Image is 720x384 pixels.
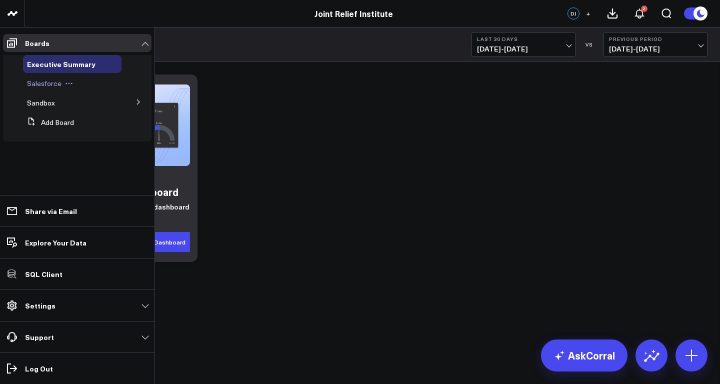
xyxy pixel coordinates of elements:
b: Previous Period [609,36,702,42]
p: Boards [25,39,49,47]
p: Share via Email [25,207,77,215]
span: [DATE] - [DATE] [609,45,702,53]
p: SQL Client [25,270,62,278]
a: SQL Client [3,265,151,283]
a: AskCorral [541,339,627,371]
button: Previous Period[DATE]-[DATE] [603,32,707,56]
button: + [582,7,594,19]
b: Last 30 Days [477,36,570,42]
button: Generate Dashboard [120,232,190,252]
button: Add Board [23,113,74,131]
p: Log Out [25,364,53,372]
span: Salesforce [27,78,61,88]
p: Settings [25,301,55,309]
span: + [586,10,590,17]
span: Sandbox [27,98,55,107]
div: DJ [567,7,579,19]
a: Sandbox [27,99,55,107]
a: Salesforce [27,79,61,87]
a: Joint Relief Institute [314,8,393,19]
a: Executive Summary [27,60,95,68]
span: Executive Summary [27,59,95,69]
p: Explore Your Data [25,238,86,246]
a: Log Out [3,359,151,377]
span: [DATE] - [DATE] [477,45,570,53]
button: Last 30 Days[DATE]-[DATE] [471,32,575,56]
div: 2 [641,5,647,12]
p: Support [25,333,54,341]
div: VS [580,41,598,47]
